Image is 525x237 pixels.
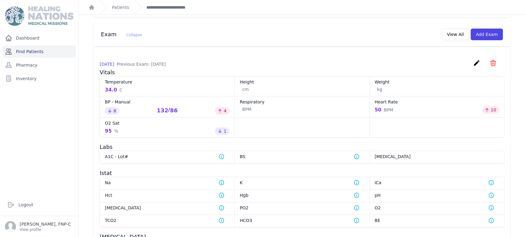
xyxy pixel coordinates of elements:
dt: HCO3 [240,217,364,223]
dt: A1C - Lot# [105,153,229,160]
dt: O2 [375,205,499,211]
a: create [473,62,482,68]
span: C [119,87,122,93]
dt: O2 Sat [105,120,229,126]
span: % [114,128,118,134]
a: [PERSON_NAME], FNP-C View profile [5,221,74,232]
span: Labs [100,144,113,150]
i: create [473,59,480,67]
dt: K [240,180,364,186]
dt: [MEDICAL_DATA] [375,153,499,160]
p: [DATE] [100,61,166,67]
dt: Na [105,180,229,186]
div: 132 [157,106,169,115]
p: [PERSON_NAME], FNP-C [20,221,71,227]
dt: iCa [375,180,499,186]
div: / [157,106,178,115]
button: Add Exam [471,29,503,40]
p: View profile [20,227,71,232]
span: Vitals [100,69,115,76]
span: Istat [100,170,112,176]
span: cm [242,86,249,92]
dt: pH [375,192,499,198]
dt: Heart Rate [375,99,499,105]
dt: Temperature [105,79,229,85]
div: 95 [105,127,118,135]
a: Find Patients [2,45,76,58]
dt: [MEDICAL_DATA] [105,205,229,211]
div: 8 [105,107,119,115]
dt: BP - Manual [105,99,229,105]
a: Dashboard [2,32,76,44]
div: 1 [215,127,229,135]
dt: Height [240,79,364,85]
div: 50 [375,106,393,114]
span: kg [377,86,382,92]
div: 4 [215,107,229,115]
span: Previous Exam: [DATE] [117,62,165,67]
div: 86 [170,106,178,115]
h3: Exam [101,31,142,38]
img: Medical Missions EMR [5,6,73,26]
a: Logout [5,199,74,211]
span: Collapse [126,33,142,37]
a: Pharmacy [2,59,76,71]
dt: BS [240,153,364,160]
dt: BE [375,217,499,223]
dt: PO2 [240,205,364,211]
dt: Hct [105,192,229,198]
span: BPM [384,107,393,113]
dt: Weight [375,79,499,85]
div: 10 [482,106,499,114]
div: 34.0 [105,86,122,94]
a: Patients [112,4,129,10]
dt: Hgb [240,192,364,198]
dt: TCO2 [105,217,229,223]
span: BPM [242,106,251,112]
a: Inventory [2,72,76,85]
button: View All [442,29,469,40]
dt: Respiratory [240,99,364,105]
